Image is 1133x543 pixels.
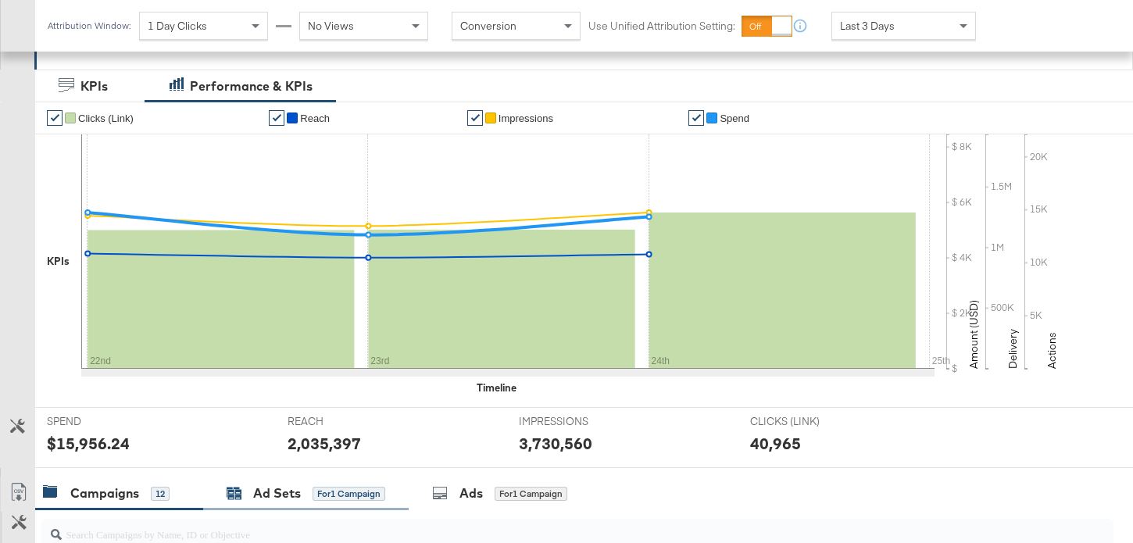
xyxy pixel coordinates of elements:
[459,484,483,502] div: Ads
[720,113,749,124] span: Spend
[477,380,516,395] div: Timeline
[47,20,131,31] div: Attribution Window:
[750,432,801,455] div: 40,965
[688,110,704,126] a: ✔
[967,300,981,369] text: Amount (USD)
[750,414,867,429] span: CLICKS (LINK)
[313,487,385,501] div: for 1 Campaign
[840,19,895,33] span: Last 3 Days
[151,487,170,501] div: 12
[460,19,516,33] span: Conversion
[1006,329,1020,369] text: Delivery
[519,414,636,429] span: IMPRESSIONS
[499,113,553,124] span: Impressions
[300,113,330,124] span: Reach
[588,19,735,34] label: Use Unified Attribution Setting:
[78,113,134,124] span: Clicks (Link)
[80,77,108,95] div: KPIs
[288,432,361,455] div: 2,035,397
[1045,332,1059,369] text: Actions
[62,513,1018,543] input: Search Campaigns by Name, ID or Objective
[467,110,483,126] a: ✔
[47,110,63,126] a: ✔
[253,484,301,502] div: Ad Sets
[190,77,313,95] div: Performance & KPIs
[288,414,405,429] span: REACH
[519,432,592,455] div: 3,730,560
[47,414,164,429] span: SPEND
[148,19,207,33] span: 1 Day Clicks
[70,484,139,502] div: Campaigns
[269,110,284,126] a: ✔
[47,254,70,269] div: KPIs
[47,432,130,455] div: $15,956.24
[495,487,567,501] div: for 1 Campaign
[308,19,354,33] span: No Views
